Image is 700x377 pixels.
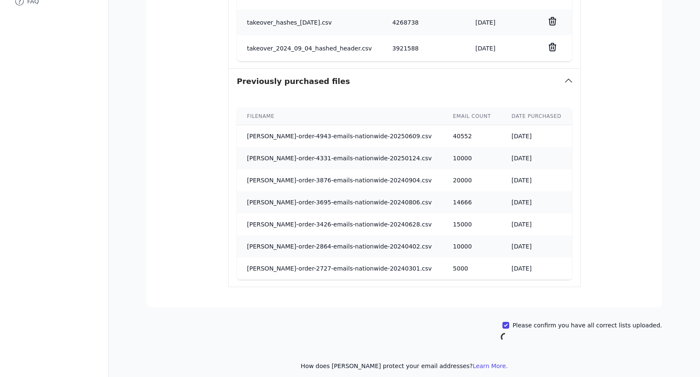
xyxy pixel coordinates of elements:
[237,108,443,125] th: Filename
[443,125,501,148] td: 40552
[237,35,382,61] td: takeover_2024_09_04_hashed_header.csv
[502,147,572,169] td: [DATE]
[502,257,572,279] td: [DATE]
[237,125,443,148] td: [PERSON_NAME]-order-4943-emails-nationwide-20250609.csv
[513,321,662,330] label: Please confirm you have all correct lists uploaded.
[502,108,572,125] th: Date purchased
[382,9,465,35] td: 4268738
[502,191,572,213] td: [DATE]
[443,191,501,213] td: 14666
[237,213,443,235] td: [PERSON_NAME]-order-3426-emails-nationwide-20240628.csv
[465,35,530,61] td: [DATE]
[237,147,443,169] td: [PERSON_NAME]-order-4331-emails-nationwide-20250124.csv
[382,35,465,61] td: 3921588
[502,213,572,235] td: [DATE]
[443,257,501,279] td: 5000
[147,362,662,370] p: How does [PERSON_NAME] protect your email addresses?
[502,125,572,148] td: [DATE]
[443,169,501,191] td: 20000
[229,69,580,94] button: Previously purchased files
[237,235,443,257] td: [PERSON_NAME]-order-2864-emails-nationwide-20240402.csv
[443,108,501,125] th: Email count
[237,75,350,87] h3: Previously purchased files
[237,191,443,213] td: [PERSON_NAME]-order-3695-emails-nationwide-20240806.csv
[502,235,572,257] td: [DATE]
[237,257,443,279] td: [PERSON_NAME]-order-2727-emails-nationwide-20240301.csv
[443,235,501,257] td: 10000
[237,169,443,191] td: [PERSON_NAME]-order-3876-emails-nationwide-20240904.csv
[443,213,501,235] td: 15000
[473,362,508,370] button: Learn More.
[465,9,530,35] td: [DATE]
[502,169,572,191] td: [DATE]
[443,147,501,169] td: 10000
[237,9,382,35] td: takeover_hashes_[DATE].csv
